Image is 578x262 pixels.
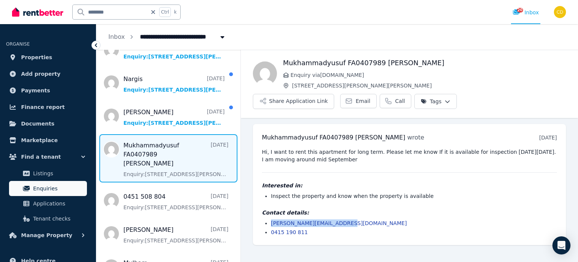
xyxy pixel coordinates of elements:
[6,66,90,81] a: Add property
[123,41,225,60] a: [PERSON_NAME][DATE]Enquiry:[STREET_ADDRESS][PERSON_NAME][PERSON_NAME].
[123,225,228,244] a: [PERSON_NAME][DATE]Enquiry:[STREET_ADDRESS][PERSON_NAME][PERSON_NAME].
[21,152,61,161] span: Find a tenant
[271,192,557,200] li: Inspect the property and know when the property is available
[174,9,176,15] span: k
[9,211,87,226] a: Tenant checks
[159,7,171,17] span: Ctrl
[421,98,441,105] span: Tags
[271,220,407,226] a: [PERSON_NAME][EMAIL_ADDRESS][DOMAIN_NAME]
[407,134,424,141] span: wrote
[9,181,87,196] a: Enquiries
[6,83,90,98] a: Payments
[513,9,539,16] div: Inbox
[356,97,370,105] span: Email
[6,133,90,148] a: Marketplace
[21,103,65,112] span: Finance report
[9,166,87,181] a: Listings
[380,94,411,108] a: Call
[271,229,308,235] a: 0415 190 811
[123,108,225,127] a: [PERSON_NAME][DATE]Enquiry:[STREET_ADDRESS][PERSON_NAME][PERSON_NAME].
[395,97,405,105] span: Call
[6,41,30,47] span: ORGANISE
[21,136,58,145] span: Marketplace
[21,231,72,240] span: Manage Property
[21,69,61,78] span: Add property
[554,6,566,18] img: Chris Dimitropoulos
[262,209,557,216] h4: Contact details:
[21,119,55,128] span: Documents
[123,192,228,211] a: 0451 508 804[DATE]Enquiry:[STREET_ADDRESS][PERSON_NAME][PERSON_NAME].
[291,71,566,79] span: Enquiry via [DOMAIN_NAME]
[6,50,90,65] a: Properties
[340,94,377,108] a: Email
[96,24,238,50] nav: Breadcrumb
[283,58,566,68] h1: Mukhammadyusuf FA0407989 [PERSON_NAME]
[33,169,84,178] span: Listings
[21,53,52,62] span: Properties
[33,184,84,193] span: Enquiries
[262,148,557,163] pre: Hi, I want to rent this apartment for long term. Please let me know If it is available for inspec...
[253,94,334,109] button: Share Application Link
[6,228,90,243] button: Manage Property
[9,196,87,211] a: Applications
[517,8,523,12] span: 20
[12,6,63,18] img: RentBetter
[539,135,557,141] time: [DATE]
[6,149,90,164] button: Find a tenant
[33,214,84,223] span: Tenant checks
[6,100,90,115] a: Finance report
[6,116,90,131] a: Documents
[552,236,570,254] div: Open Intercom Messenger
[108,33,125,40] a: Inbox
[253,61,277,86] img: Mukhammadyusuf FA0407989 Abdullaev
[292,82,566,89] span: [STREET_ADDRESS][PERSON_NAME][PERSON_NAME]
[414,94,457,109] button: Tags
[262,182,557,189] h4: Interested in:
[21,86,50,95] span: Payments
[123,141,228,178] a: Mukhammadyusuf FA0407989 [PERSON_NAME][DATE]Enquiry:[STREET_ADDRESS][PERSON_NAME][PERSON_NAME].
[123,75,225,93] a: Nargis[DATE]Enquiry:[STREET_ADDRESS][PERSON_NAME][PERSON_NAME].
[33,199,84,208] span: Applications
[262,134,405,141] span: Mukhammadyusuf FA0407989 [PERSON_NAME]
